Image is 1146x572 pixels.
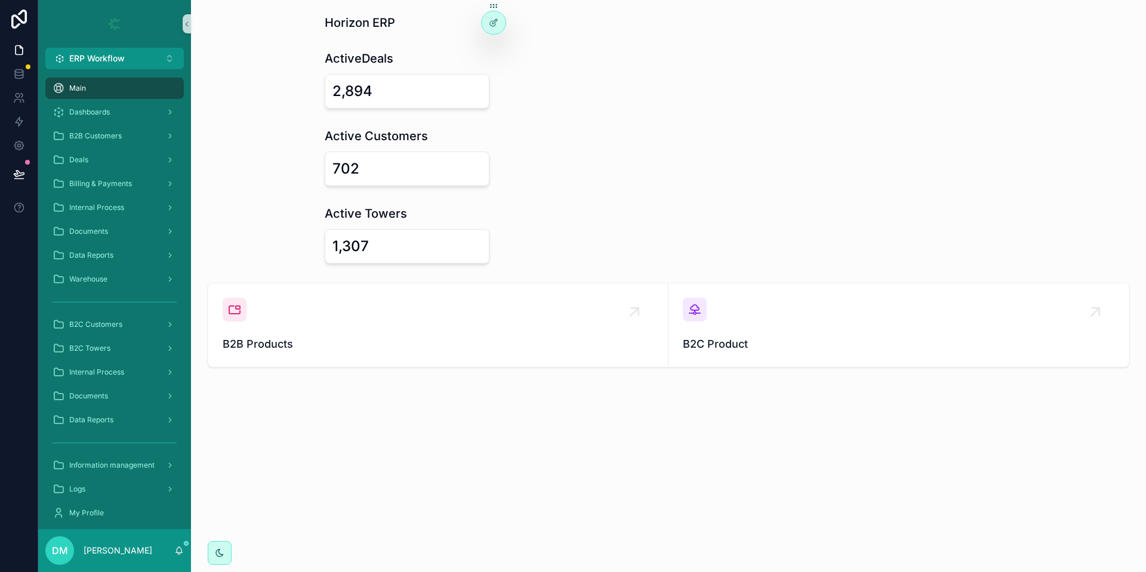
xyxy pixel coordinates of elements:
a: B2B Products [208,283,668,367]
span: ERP Workflow [69,52,125,64]
span: B2C Product [683,336,1114,353]
a: Warehouse [45,268,184,290]
a: B2C Customers [45,314,184,335]
a: B2C Towers [45,338,184,359]
a: Dashboards [45,101,184,123]
a: My Profile [45,502,184,524]
a: Documents [45,221,184,242]
div: 702 [332,159,359,178]
a: Internal Process [45,361,184,383]
span: Internal Process [69,367,124,377]
span: DM [52,543,68,558]
span: Internal Process [69,203,124,212]
span: Information management [69,460,155,470]
span: Data Reports [69,251,113,260]
img: App logo [105,14,124,33]
span: Data Reports [69,415,113,425]
p: [PERSON_NAME] [84,545,152,556]
span: Documents [69,391,108,401]
h1: ActiveDeals [325,50,393,67]
a: Information management [45,454,184,476]
span: Documents [69,227,108,236]
span: Deals [69,155,88,165]
span: B2B Products [223,336,654,353]
span: B2C Towers [69,344,110,353]
a: Deals [45,149,184,171]
a: Documents [45,385,184,407]
a: Main [45,78,184,99]
span: Dashboards [69,107,110,117]
a: Internal Process [45,197,184,218]
div: 1,307 [332,237,369,256]
button: Select Button [45,48,184,69]
span: B2C Customers [69,320,122,329]
a: Data Reports [45,245,184,266]
a: B2C Product [668,283,1129,367]
span: My Profile [69,508,104,518]
div: 2,894 [332,82,372,101]
a: Data Reports [45,409,184,431]
a: B2B Customers [45,125,184,147]
h1: Active Towers [325,205,407,222]
span: Main [69,84,86,93]
span: Warehouse [69,274,107,284]
span: B2B Customers [69,131,122,141]
h1: Horizon ERP [325,14,395,31]
span: Logs [69,484,85,494]
span: Billing & Payments [69,179,132,188]
a: Billing & Payments [45,173,184,194]
div: scrollable content [38,69,191,529]
h1: Active Customers [325,128,428,144]
a: Logs [45,478,184,500]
